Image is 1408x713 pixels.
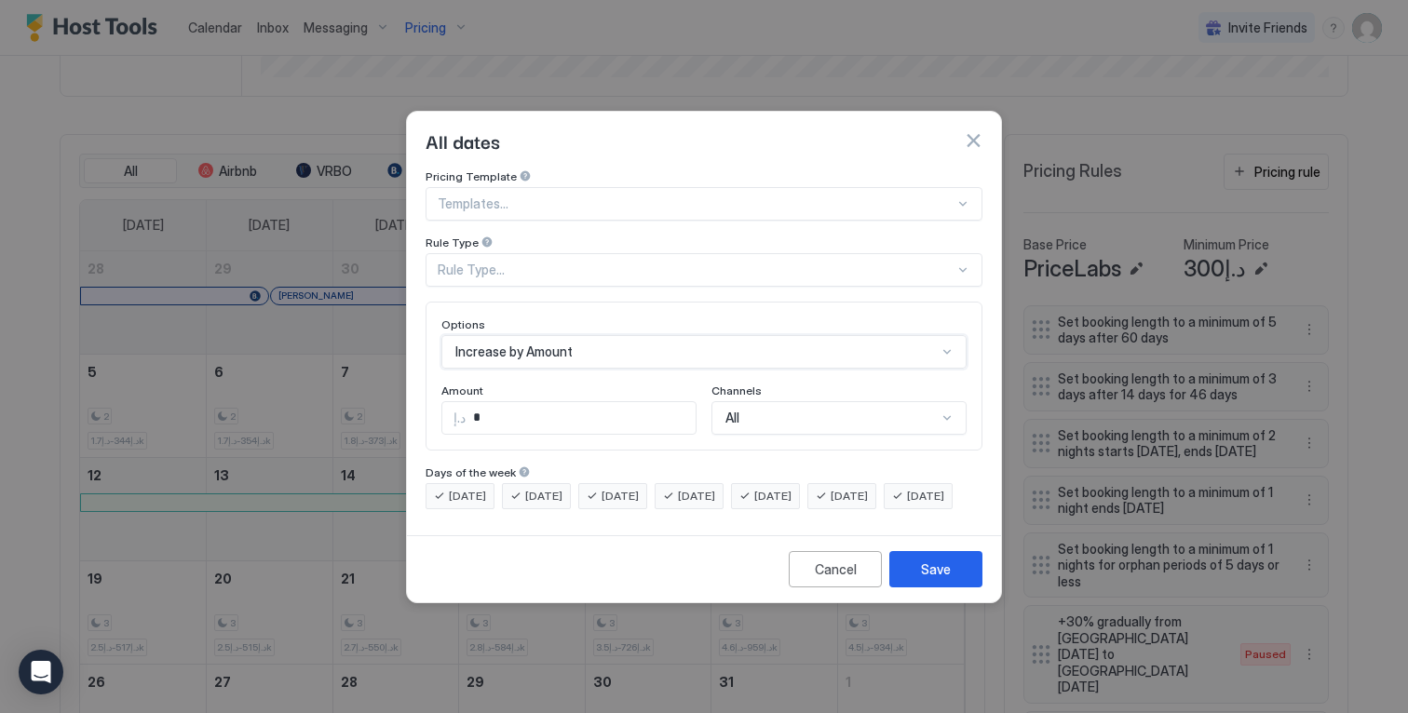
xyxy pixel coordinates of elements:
span: Days of the week [426,465,516,479]
span: All dates [426,127,500,155]
span: Rule Type [426,235,479,249]
span: [DATE] [525,488,562,504]
input: Input Field [466,402,696,434]
span: [DATE] [449,488,486,504]
span: Options [441,317,485,331]
div: Cancel [815,559,857,579]
span: [DATE] [754,488,792,504]
span: Increase by Amount [455,343,573,360]
div: Save [921,559,951,579]
button: Cancel [789,551,882,587]
span: [DATE] [602,488,639,504]
button: Save [889,551,982,587]
span: Pricing Template [426,169,517,183]
span: [DATE] [907,488,944,504]
span: [DATE] [831,488,868,504]
span: Amount [441,383,483,397]
div: Open Intercom Messenger [19,650,63,694]
span: Channels [711,383,762,397]
span: All [725,410,739,426]
span: د.إ [454,410,466,426]
div: Rule Type... [438,262,954,278]
span: [DATE] [678,488,715,504]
